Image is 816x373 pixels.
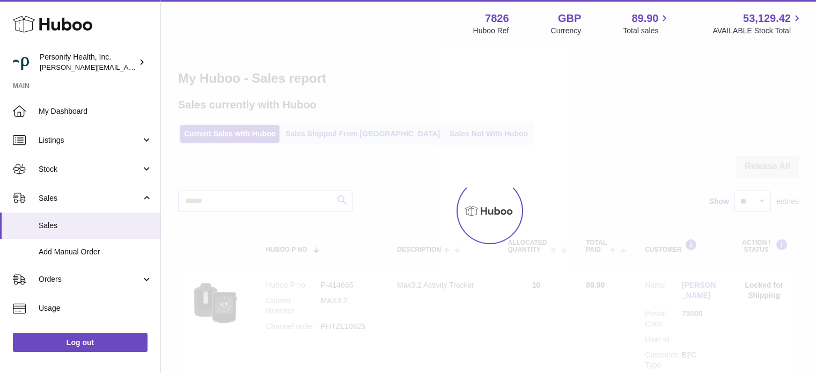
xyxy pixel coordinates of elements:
span: Sales [39,221,152,231]
span: Usage [39,303,152,313]
span: 89.90 [631,11,658,26]
a: 53,129.42 AVAILABLE Stock Total [712,11,803,36]
span: Add Manual Order [39,247,152,257]
span: 53,129.42 [743,11,791,26]
span: Stock [39,164,141,174]
a: 89.90 Total sales [623,11,671,36]
span: My Dashboard [39,106,152,116]
span: AVAILABLE Stock Total [712,26,803,36]
div: Personify Health, Inc. [40,52,136,72]
div: Currency [551,26,582,36]
strong: GBP [558,11,581,26]
span: Total sales [623,26,671,36]
span: Listings [39,135,141,145]
div: Huboo Ref [473,26,509,36]
strong: 7826 [485,11,509,26]
span: [PERSON_NAME][EMAIL_ADDRESS][PERSON_NAME][DOMAIN_NAME] [40,63,273,71]
span: Sales [39,193,141,203]
a: Log out [13,333,148,352]
img: donald.holliday@virginpulse.com [13,54,29,70]
span: Orders [39,274,141,284]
